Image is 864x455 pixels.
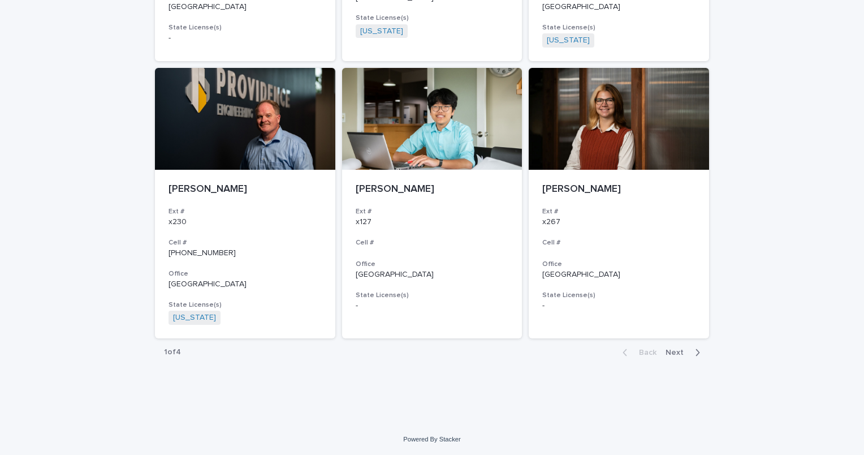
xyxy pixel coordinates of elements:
[356,291,509,300] h3: State License(s)
[169,269,322,278] h3: Office
[356,270,509,280] p: [GEOGRAPHIC_DATA]
[169,301,322,310] h3: State License(s)
[356,260,509,269] h3: Office
[542,291,695,300] h3: State License(s)
[542,238,695,247] h3: Cell #
[666,349,690,357] span: Next
[155,338,190,366] p: 1 of 4
[169,218,187,226] a: x230
[547,36,590,45] a: [US_STATE]
[169,238,322,247] h3: Cell #
[342,68,522,338] a: [PERSON_NAME]Ext #x127Cell #Office[GEOGRAPHIC_DATA]State License(s)-
[542,2,695,12] p: [GEOGRAPHIC_DATA]
[632,349,656,357] span: Back
[360,27,403,36] a: [US_STATE]
[542,270,695,280] p: [GEOGRAPHIC_DATA]
[542,301,695,311] p: -
[403,436,460,443] a: Powered By Stacker
[542,183,695,196] p: [PERSON_NAME]
[356,207,509,216] h3: Ext #
[661,347,709,358] button: Next
[356,183,509,196] p: [PERSON_NAME]
[169,207,322,216] h3: Ext #
[169,2,322,12] p: [GEOGRAPHIC_DATA]
[542,23,695,32] h3: State License(s)
[542,218,560,226] a: x267
[542,260,695,269] h3: Office
[356,14,509,23] h3: State License(s)
[542,207,695,216] h3: Ext #
[356,301,509,311] p: -
[169,23,322,32] h3: State License(s)
[356,218,371,226] a: x127
[169,280,322,289] p: [GEOGRAPHIC_DATA]
[529,68,709,338] a: [PERSON_NAME]Ext #x267Cell #Office[GEOGRAPHIC_DATA]State License(s)-
[169,183,322,196] p: [PERSON_NAME]
[173,313,216,323] a: [US_STATE]
[614,347,661,358] button: Back
[169,249,236,257] a: [PHONE_NUMBER]
[155,68,335,338] a: [PERSON_NAME]Ext #x230Cell #[PHONE_NUMBER]Office[GEOGRAPHIC_DATA]State License(s)[US_STATE]
[356,238,509,247] h3: Cell #
[169,33,322,43] p: -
